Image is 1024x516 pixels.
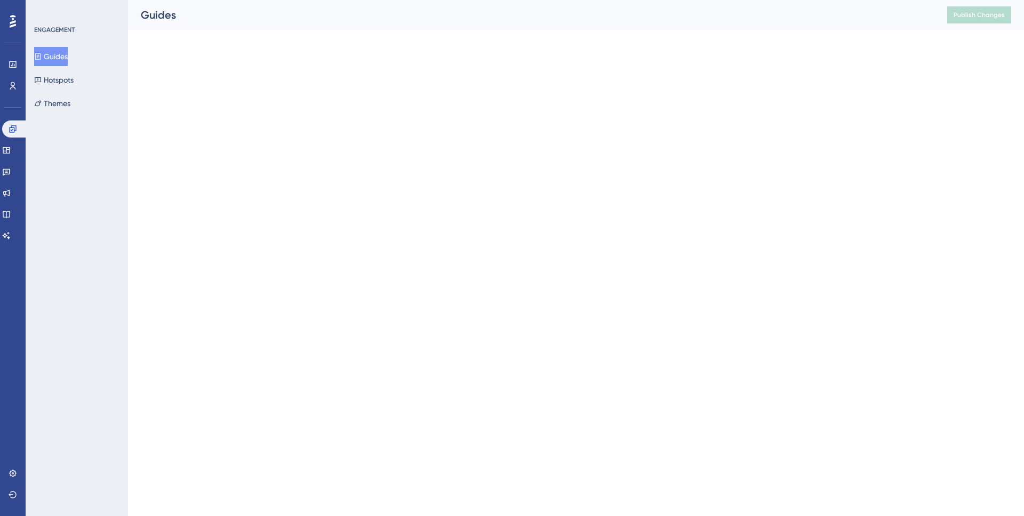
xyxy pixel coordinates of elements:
[141,7,921,22] div: Guides
[34,47,68,66] button: Guides
[34,94,70,113] button: Themes
[947,6,1011,23] button: Publish Changes
[34,70,74,90] button: Hotspots
[34,26,75,34] div: ENGAGEMENT
[954,11,1005,19] span: Publish Changes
